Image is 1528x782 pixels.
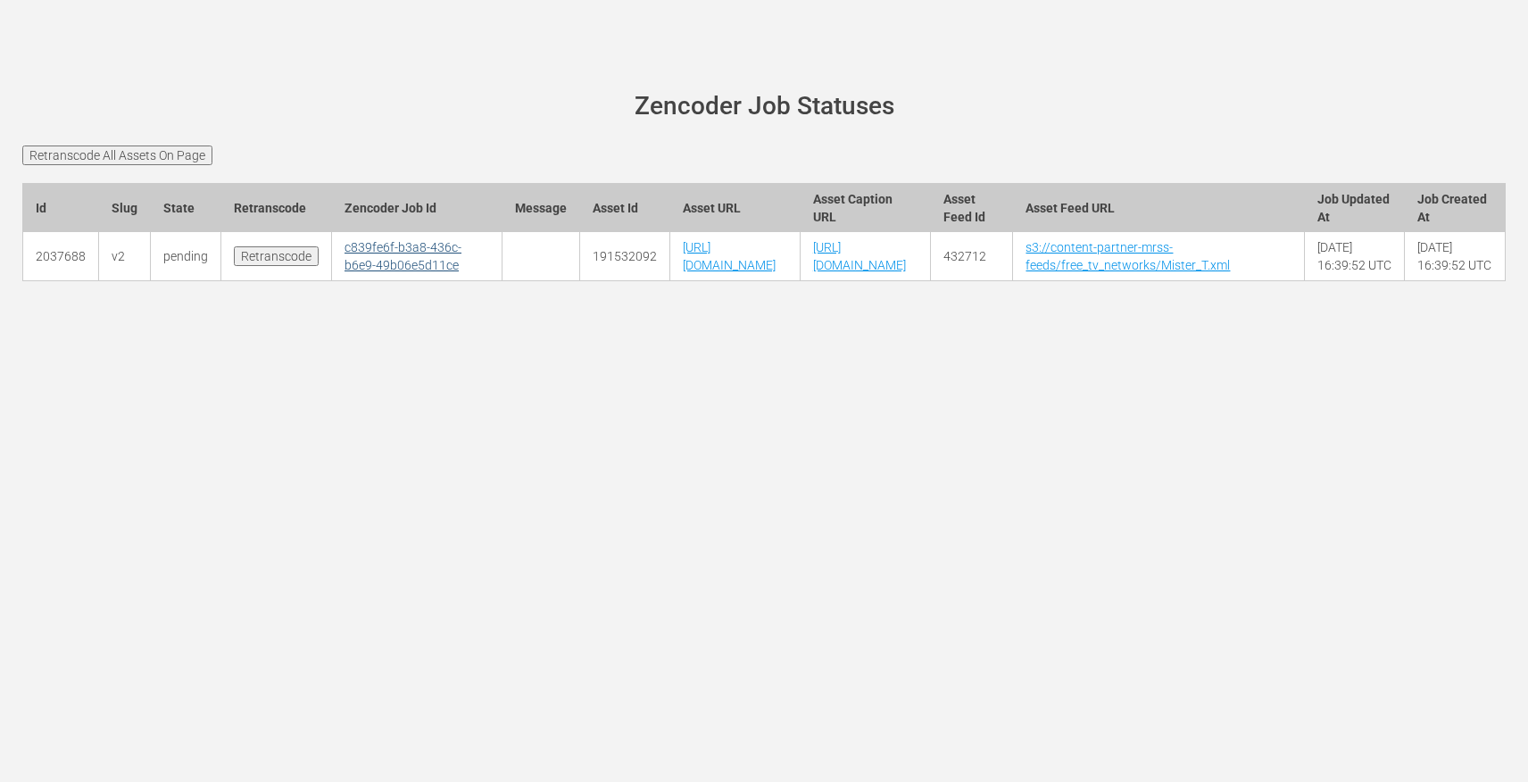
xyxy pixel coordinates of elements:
td: [DATE] 16:39:52 UTC [1305,232,1405,281]
th: State [151,183,221,232]
th: Id [23,183,99,232]
th: Zencoder Job Id [332,183,502,232]
th: Asset URL [669,183,800,232]
input: Retranscode All Assets On Page [22,146,212,165]
th: Asset Caption URL [800,183,930,232]
h1: Zencoder Job Statuses [47,93,1481,121]
td: 432712 [930,232,1013,281]
th: Job Updated At [1305,183,1405,232]
th: Job Created At [1405,183,1506,232]
td: [DATE] 16:39:52 UTC [1405,232,1506,281]
a: [URL][DOMAIN_NAME] [813,240,906,272]
th: Message [502,183,579,232]
th: Slug [99,183,151,232]
a: s3://content-partner-mrss-feeds/free_tv_networks/Mister_T.xml [1026,240,1230,272]
td: pending [151,232,221,281]
input: Retranscode [234,246,319,266]
td: 191532092 [579,232,669,281]
td: v2 [99,232,151,281]
th: Asset Feed Id [930,183,1013,232]
a: c839fe6f-b3a8-436c-b6e9-49b06e5d11ce [345,240,461,272]
th: Asset Id [579,183,669,232]
th: Asset Feed URL [1013,183,1305,232]
td: 2037688 [23,232,99,281]
th: Retranscode [221,183,332,232]
a: [URL][DOMAIN_NAME] [683,240,776,272]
